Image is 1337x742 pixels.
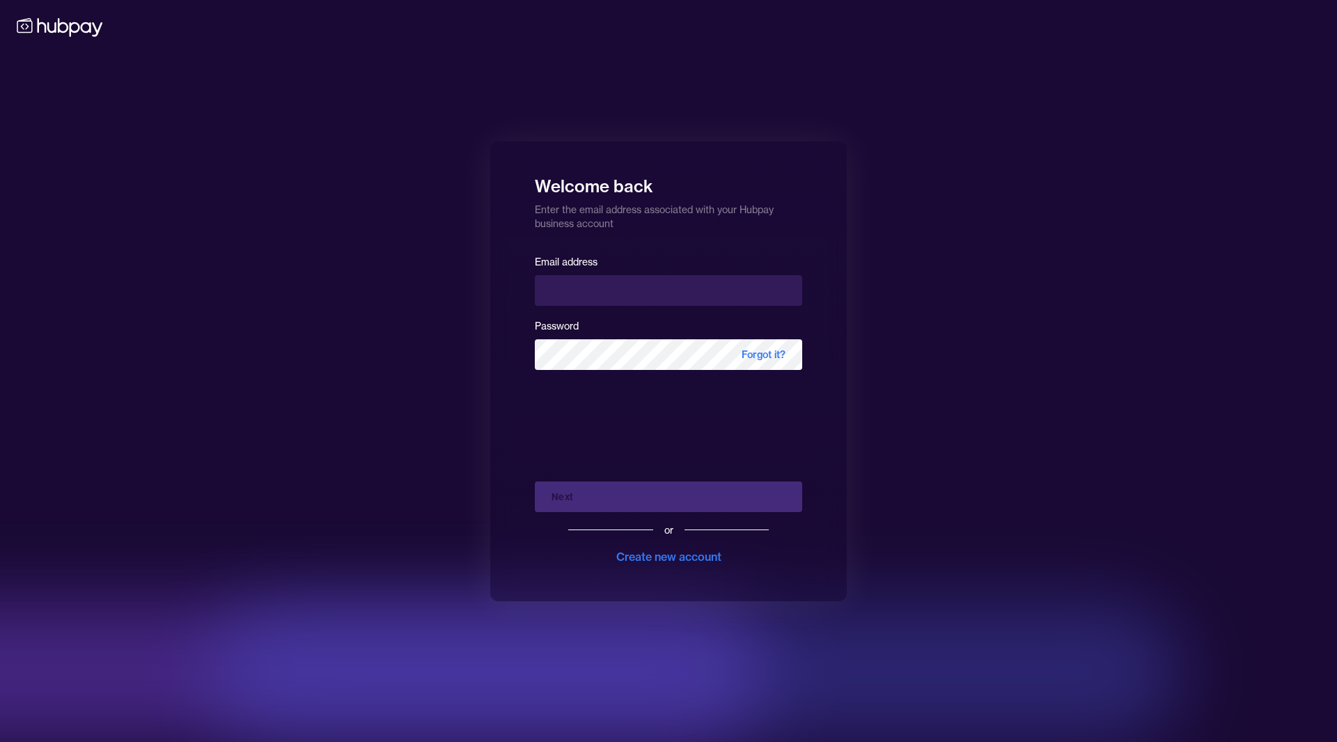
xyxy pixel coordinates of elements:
[616,548,721,565] div: Create new account
[725,339,802,370] span: Forgot it?
[535,256,597,268] label: Email address
[535,167,802,197] h1: Welcome back
[535,197,802,231] p: Enter the email address associated with your Hubpay business account
[535,320,579,332] label: Password
[664,523,673,537] div: or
